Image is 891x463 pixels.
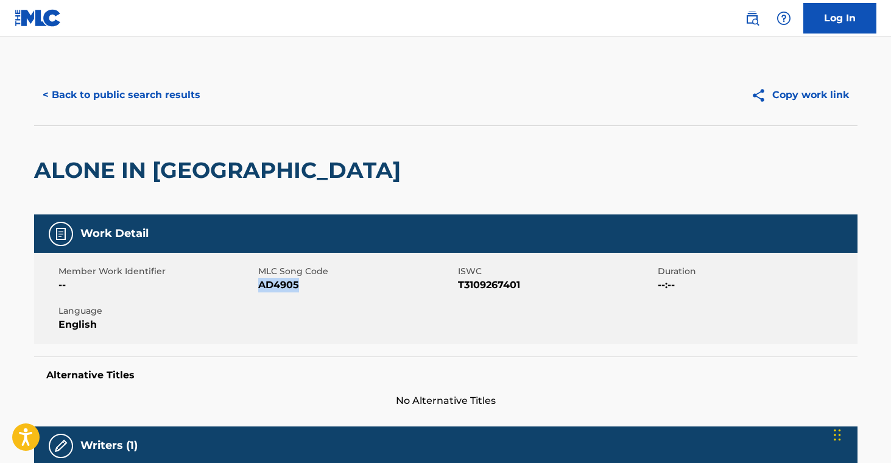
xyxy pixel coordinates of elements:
[740,6,764,30] a: Public Search
[777,11,791,26] img: help
[742,80,858,110] button: Copy work link
[46,369,845,381] h5: Alternative Titles
[772,6,796,30] div: Help
[80,439,138,453] h5: Writers (1)
[54,227,68,241] img: Work Detail
[58,265,255,278] span: Member Work Identifier
[34,80,209,110] button: < Back to public search results
[745,11,759,26] img: search
[58,278,255,292] span: --
[258,265,455,278] span: MLC Song Code
[834,417,841,453] div: Drag
[34,394,858,408] span: No Alternative Titles
[658,265,854,278] span: Duration
[658,278,854,292] span: --:--
[15,9,62,27] img: MLC Logo
[58,317,255,332] span: English
[54,439,68,453] img: Writers
[830,405,891,463] iframe: Chat Widget
[458,278,655,292] span: T3109267401
[80,227,149,241] h5: Work Detail
[458,265,655,278] span: ISWC
[58,305,255,317] span: Language
[258,278,455,292] span: AD4905
[34,157,407,184] h2: ALONE IN [GEOGRAPHIC_DATA]
[803,3,876,34] a: Log In
[751,88,772,103] img: Copy work link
